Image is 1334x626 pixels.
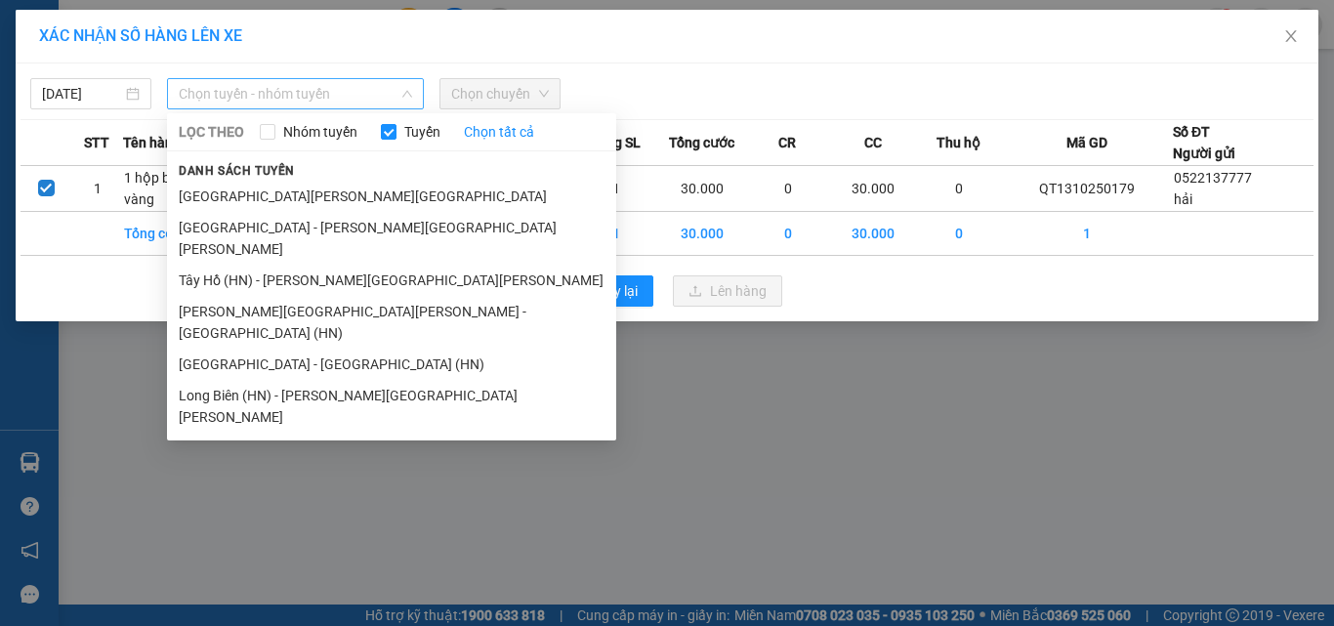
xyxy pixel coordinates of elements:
td: 1 [573,166,659,212]
li: [GEOGRAPHIC_DATA] - [GEOGRAPHIC_DATA] (HN) [167,349,616,380]
td: 30.000 [830,166,916,212]
span: Chọn tuyến - nhóm tuyến [179,79,412,108]
span: XÁC NHẬN SỐ HÀNG LÊN XE [39,26,242,45]
button: Close [1264,10,1318,64]
input: 13/10/2025 [42,83,122,104]
td: 30.000 [659,212,745,256]
a: Chọn tất cả [464,121,534,143]
td: 0 [745,212,831,256]
td: 1 hộp bd vàng [123,166,209,212]
span: Chọn chuyến [451,79,549,108]
span: Nhóm tuyến [275,121,365,143]
span: CC [864,132,882,153]
span: Mã GD [1066,132,1107,153]
td: 30.000 [659,166,745,212]
span: STT [84,132,109,153]
div: Số ĐT Người gửi [1173,121,1235,164]
span: close [1283,28,1299,44]
li: [PERSON_NAME][GEOGRAPHIC_DATA][PERSON_NAME] - [GEOGRAPHIC_DATA] (HN) [167,296,616,349]
td: 0 [916,212,1002,256]
span: LỌC THEO [179,121,244,143]
td: 30.000 [830,212,916,256]
td: QT1310250179 [1002,166,1173,212]
li: [GEOGRAPHIC_DATA] - [PERSON_NAME][GEOGRAPHIC_DATA][PERSON_NAME] [167,212,616,265]
li: Tây Hồ (HN) - [PERSON_NAME][GEOGRAPHIC_DATA][PERSON_NAME] [167,265,616,296]
span: hải [1174,191,1192,207]
li: Long Biên (HN) - [PERSON_NAME][GEOGRAPHIC_DATA][PERSON_NAME] [167,380,616,433]
td: 0 [745,166,831,212]
span: down [401,88,413,100]
button: uploadLên hàng [673,275,782,307]
td: 0 [916,166,1002,212]
span: Tên hàng [123,132,181,153]
li: [GEOGRAPHIC_DATA][PERSON_NAME][GEOGRAPHIC_DATA] [167,181,616,212]
span: CR [778,132,796,153]
span: Danh sách tuyến [167,162,307,180]
td: Tổng cộng [123,212,209,256]
td: 1 [72,166,124,212]
td: 1 [1002,212,1173,256]
span: Thu hộ [937,132,980,153]
span: Tuyến [396,121,448,143]
span: Tổng cước [669,132,734,153]
td: 1 [573,212,659,256]
span: 0522137777 [1174,170,1252,186]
